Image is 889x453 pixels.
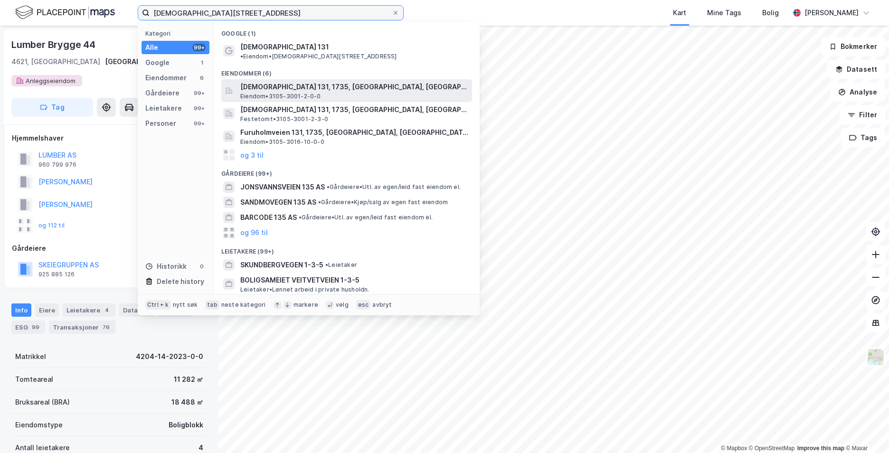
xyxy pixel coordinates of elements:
div: [GEOGRAPHIC_DATA], 14/2023 [105,56,207,67]
button: Analyse [830,83,885,102]
div: Delete history [157,276,204,287]
div: 76 [101,322,112,332]
div: Boligblokk [169,419,203,431]
span: [DEMOGRAPHIC_DATA] 131 [240,41,329,53]
div: Matrikkel [15,351,46,362]
div: 4621, [GEOGRAPHIC_DATA] [11,56,100,67]
a: Improve this map [797,445,844,452]
div: Personer [145,118,176,129]
div: [PERSON_NAME] [804,7,859,19]
div: Leietakere (99+) [214,240,480,257]
div: Transaksjoner [49,321,115,334]
div: Kategori [145,30,209,37]
div: 18 488 ㎡ [171,396,203,408]
div: neste kategori [221,301,266,309]
span: • [325,261,328,268]
span: BARCODE 135 AS [240,212,297,223]
div: Datasett [119,303,155,317]
div: Eiere [35,303,59,317]
div: Hjemmelshaver [12,132,207,144]
button: Tags [841,128,885,147]
a: Mapbox [721,445,747,452]
span: • [240,53,243,60]
div: Historikk [145,261,187,272]
button: og 3 til [240,149,264,160]
span: SKUNDBERGVEGEN 1-3-5 [240,259,323,271]
span: Eiendom • [DEMOGRAPHIC_DATA][STREET_ADDRESS] [240,53,397,60]
div: Gårdeiere [145,87,180,99]
span: Gårdeiere • Utl. av egen/leid fast eiendom el. [299,214,433,221]
img: logo.f888ab2527a4732fd821a326f86c7f29.svg [15,4,115,21]
span: SANDMOVEGEN 135 AS [240,197,316,208]
div: 4 [102,305,112,315]
button: og 96 til [240,227,268,238]
div: Leietakere [63,303,115,317]
span: Festetomt • 3105-3001-2-3-0 [240,115,328,123]
div: Eiendommer [145,72,187,84]
span: Leietaker • Lønnet arbeid i private husholdn. [240,286,369,293]
button: Datasett [827,60,885,79]
input: Søk på adresse, matrikkel, gårdeiere, leietakere eller personer [150,6,392,20]
span: [DEMOGRAPHIC_DATA] 131, 1735, [GEOGRAPHIC_DATA], [GEOGRAPHIC_DATA] [240,81,468,93]
div: Gårdeiere (99+) [214,162,480,179]
div: tab [205,300,219,310]
div: Alle [145,42,158,53]
div: Google [145,57,170,68]
span: [DEMOGRAPHIC_DATA] 131, 1735, [GEOGRAPHIC_DATA], [GEOGRAPHIC_DATA] [240,104,468,115]
span: JONSVANNSVEIEN 135 AS [240,181,325,193]
div: 99+ [192,120,206,127]
div: 960 799 976 [38,161,76,169]
span: Eiendom • 3105-3001-2-0-0 [240,93,321,100]
div: 99+ [192,44,206,51]
div: Mine Tags [707,7,741,19]
div: 11 282 ㎡ [174,374,203,385]
span: • [318,198,321,206]
div: Lumber Brygge 44 [11,37,97,52]
div: 99+ [192,104,206,112]
span: • [299,214,302,221]
div: Kart [673,7,686,19]
a: OpenStreetMap [749,445,795,452]
div: Leietakere [145,103,182,114]
iframe: Chat Widget [842,407,889,453]
div: ESG [11,321,45,334]
div: markere [293,301,318,309]
div: 0 [198,263,206,270]
span: Furuholmveien 131, 1735, [GEOGRAPHIC_DATA], [GEOGRAPHIC_DATA] [240,127,468,138]
div: 99+ [192,89,206,97]
span: BOLIGSAMEIET VEITVETVEIEN 1-3-5 [240,274,468,286]
span: Gårdeiere • Utl. av egen/leid fast eiendom el. [327,183,461,191]
div: velg [336,301,349,309]
span: Leietaker [325,261,357,269]
div: 4204-14-2023-0-0 [136,351,203,362]
div: Bruksareal (BRA) [15,396,70,408]
button: Filter [840,105,885,124]
div: avbryt [372,301,392,309]
div: esc [356,300,371,310]
div: Info [11,303,31,317]
div: Google (1) [214,22,480,39]
div: 925 885 126 [38,271,75,278]
div: nytt søk [173,301,198,309]
button: Tag [11,98,93,117]
button: Bokmerker [821,37,885,56]
div: 99 [30,322,41,332]
div: Eiendommer (6) [214,62,480,79]
div: Tomteareal [15,374,53,385]
img: Z [867,348,885,366]
div: Ctrl + k [145,300,171,310]
div: Bolig [762,7,779,19]
div: 6 [198,74,206,82]
div: Gårdeiere [12,243,207,254]
div: 1 [198,59,206,66]
span: Gårdeiere • Kjøp/salg av egen fast eiendom [318,198,448,206]
div: Eiendomstype [15,419,63,431]
span: • [327,183,330,190]
span: Eiendom • 3105-3016-10-0-0 [240,138,324,146]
